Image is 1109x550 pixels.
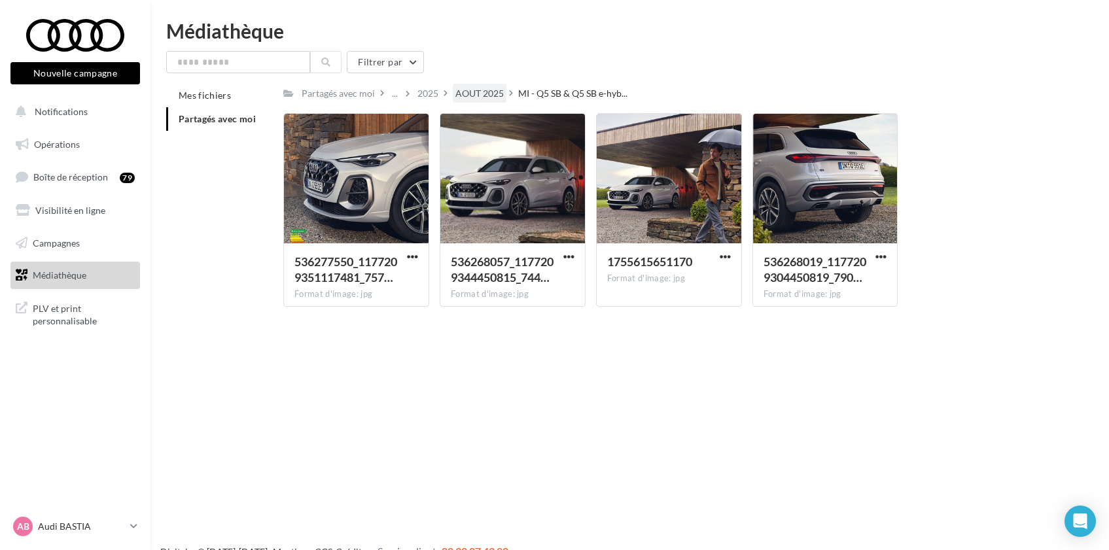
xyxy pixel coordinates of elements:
div: Format d'image: jpg [607,273,731,284]
span: Boîte de réception [33,171,108,182]
a: Opérations [8,131,143,158]
span: PLV et print personnalisable [33,300,135,328]
div: ... [389,84,400,103]
span: 536277550_1177209351117481_7574518925824974030_n [294,254,397,284]
span: Campagnes [33,237,80,248]
div: AOUT 2025 [455,87,504,100]
div: Partagés avec moi [302,87,375,100]
p: Audi BASTIA [38,520,125,533]
div: Format d'image: jpg [294,288,418,300]
div: Format d'image: jpg [764,288,887,300]
span: 536268057_1177209344450815_7447725217292257453_n [451,254,554,284]
a: Campagnes [8,230,143,257]
span: Partagés avec moi [179,113,256,124]
a: Boîte de réception79 [8,163,143,191]
div: Médiathèque [166,21,1093,41]
a: AB Audi BASTIA [10,514,140,539]
span: 536268019_1177209304450819_7906157685521958344_n [764,254,866,284]
span: 1755615651170 [607,254,692,269]
div: 2025 [417,87,438,100]
span: Notifications [35,106,88,117]
span: AB [17,520,29,533]
button: Filtrer par [347,51,424,73]
button: Notifications [8,98,137,126]
span: Mes fichiers [179,90,231,101]
div: Format d'image: jpg [451,288,574,300]
div: 79 [120,173,135,183]
span: Opérations [34,139,80,150]
div: Open Intercom Messenger [1065,506,1096,537]
button: Nouvelle campagne [10,62,140,84]
span: Visibilité en ligne [35,205,105,216]
span: Médiathèque [33,269,86,281]
a: Médiathèque [8,262,143,289]
a: PLV et print personnalisable [8,294,143,333]
span: MI - Q5 SB & Q5 SB e-hyb... [518,87,627,100]
a: Visibilité en ligne [8,197,143,224]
